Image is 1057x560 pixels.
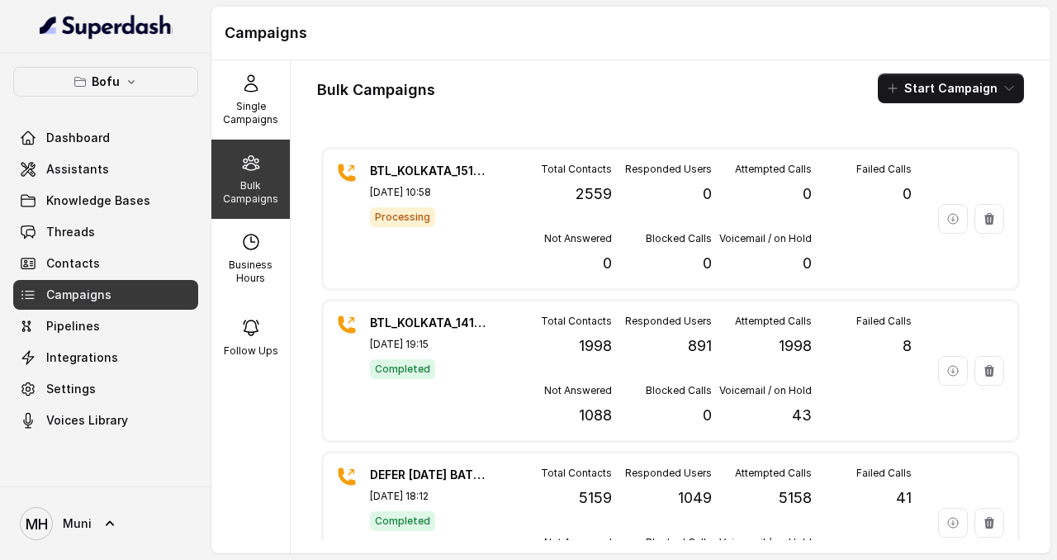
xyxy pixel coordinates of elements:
[541,467,612,480] p: Total Contacts
[579,335,612,358] p: 1998
[46,161,109,178] span: Assistants
[903,335,912,358] p: 8
[13,280,198,310] a: Campaigns
[625,467,712,480] p: Responded Users
[13,154,198,184] a: Assistants
[896,486,912,510] p: 41
[856,163,912,176] p: Failed Calls
[646,384,712,397] p: Blocked Calls
[544,536,612,549] p: Not Answered
[703,404,712,427] p: 0
[703,183,712,206] p: 0
[46,381,96,397] span: Settings
[13,374,198,404] a: Settings
[26,515,48,533] text: MH
[856,315,912,328] p: Failed Calls
[370,338,486,351] p: [DATE] 19:15
[803,183,812,206] p: 0
[688,335,712,358] p: 891
[646,232,712,245] p: Blocked Calls
[541,315,612,328] p: Total Contacts
[13,186,198,216] a: Knowledge Bases
[13,249,198,278] a: Contacts
[544,384,612,397] p: Not Answered
[46,349,118,366] span: Integrations
[603,252,612,275] p: 0
[46,192,150,209] span: Knowledge Bases
[856,467,912,480] p: Failed Calls
[370,359,435,379] span: Completed
[218,179,283,206] p: Bulk Campaigns
[541,163,612,176] p: Total Contacts
[224,344,278,358] p: Follow Ups
[903,183,912,206] p: 0
[735,315,812,328] p: Attempted Calls
[13,311,198,341] a: Pipelines
[878,74,1024,103] button: Start Campaign
[63,515,92,532] span: Muni
[625,163,712,176] p: Responded Users
[46,255,100,272] span: Contacts
[719,384,812,397] p: Voicemail / on Hold
[646,536,712,549] p: Blocked Calls
[370,315,486,331] p: BTL_KOLKATA_1410_01
[576,183,612,206] p: 2559
[13,501,198,547] a: Muni
[678,486,712,510] p: 1049
[735,163,812,176] p: Attempted Calls
[225,20,1037,46] h1: Campaigns
[625,315,712,328] p: Responded Users
[92,72,120,92] p: Bofu
[719,536,812,549] p: Voicemail / on Hold
[13,406,198,435] a: Voices Library
[13,343,198,373] a: Integrations
[218,100,283,126] p: Single Campaigns
[779,486,812,510] p: 5158
[13,123,198,153] a: Dashboard
[579,404,612,427] p: 1088
[46,130,110,146] span: Dashboard
[803,252,812,275] p: 0
[579,486,612,510] p: 5159
[218,259,283,285] p: Business Hours
[370,467,486,483] p: DEFER [DATE] BATCH2
[46,287,111,303] span: Campaigns
[544,232,612,245] p: Not Answered
[40,13,173,40] img: light.svg
[735,467,812,480] p: Attempted Calls
[703,252,712,275] p: 0
[370,511,435,531] span: Completed
[13,217,198,247] a: Threads
[370,163,486,179] p: BTL_KOLKATA_1510_01
[13,67,198,97] button: Bofu
[370,207,435,227] span: Processing
[370,490,486,503] p: [DATE] 18:12
[779,335,812,358] p: 1998
[317,77,435,103] h1: Bulk Campaigns
[46,412,128,429] span: Voices Library
[46,224,95,240] span: Threads
[46,318,100,335] span: Pipelines
[719,232,812,245] p: Voicemail / on Hold
[792,404,812,427] p: 43
[370,186,486,199] p: [DATE] 10:58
